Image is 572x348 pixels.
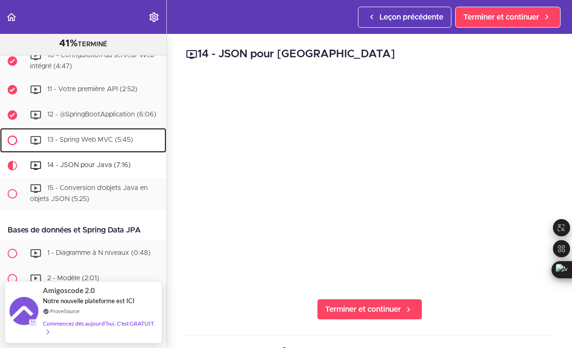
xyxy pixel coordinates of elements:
font: Bases de données et Spring Data JPA [8,226,141,234]
font: 13 - Spring Web MVC (5:45) [47,137,133,143]
font: 10 - Configuration du serveur Web intégré (4:47) [30,52,154,70]
a: Terminer et continuer [317,299,422,320]
font: Notre nouvelle plateforme est ICI [43,297,134,305]
font: 2 - Modèle (2:01) [47,275,99,282]
iframe: Lecteur vidéo [186,77,553,284]
svg: Retour au programme du cours [6,11,17,23]
font: TERMINÉ [78,41,107,48]
font: Terminer et continuer [325,306,401,313]
font: 1 - Diagramme à N niveaux (0:48) [47,250,151,256]
font: 11 - Votre première API (2:52) [47,86,137,93]
a: ProveSource [50,307,80,315]
font: Terminer et continuer [463,13,539,21]
font: Amigoscode 2.0 [43,286,95,295]
font: 41% [59,39,78,48]
a: Terminer et continuer [455,7,561,28]
svg: Menu Paramètres [148,11,160,23]
font: 14 - JSON pour Java (7:16) [47,162,131,169]
font: Commencez dès aujourd'hui. C'est GRATUIT. [43,320,155,327]
a: Leçon précédente [358,7,451,28]
font: Leçon précédente [379,13,443,21]
font: 12 - @SpringBootApplication (6:06) [47,111,156,118]
font: 14 - JSON pour [GEOGRAPHIC_DATA] [197,49,395,60]
img: image de notification de preuve sociale de provesource [10,297,38,328]
font: 15 - Conversion d'objets Java en objets JSON (5:25) [30,185,148,202]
